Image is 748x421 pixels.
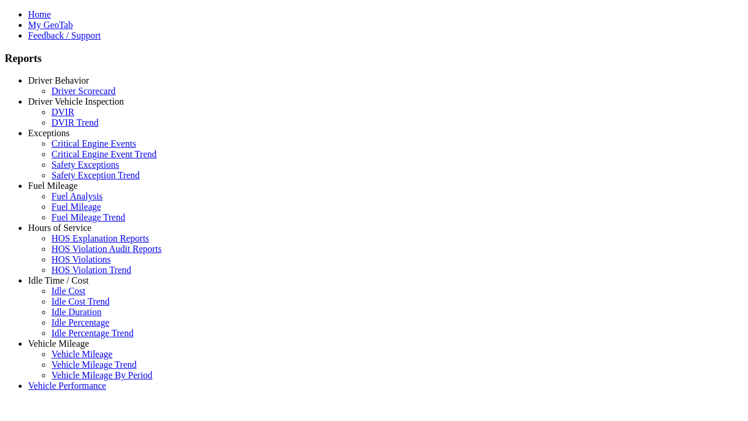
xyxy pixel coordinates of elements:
a: DVIR [51,107,74,117]
a: Idle Time / Cost [28,275,89,285]
a: HOS Violation Audit Reports [51,244,162,254]
a: Idle Cost [51,286,85,296]
a: Fuel Analysis [51,191,103,201]
a: Driver Scorecard [51,86,116,96]
a: Vehicle Mileage By Period [51,370,153,380]
a: Safety Exceptions [51,160,119,170]
a: HOS Explanation Reports [51,233,149,243]
a: Fuel Mileage [28,181,78,191]
a: Safety Exception Trend [51,170,140,180]
h3: Reports [5,52,743,65]
a: Home [28,9,51,19]
a: My GeoTab [28,20,73,30]
a: DVIR Trend [51,118,98,127]
a: Driver Behavior [28,75,89,85]
a: HOS Violations [51,254,110,264]
a: Driver Vehicle Inspection [28,96,124,106]
a: Feedback / Support [28,30,101,40]
a: HOS Violation Trend [51,265,131,275]
a: Fuel Mileage Trend [51,212,125,222]
a: Fuel Mileage [51,202,101,212]
a: Idle Percentage [51,318,109,327]
a: Exceptions [28,128,70,138]
a: Idle Percentage Trend [51,328,133,338]
a: Vehicle Performance [28,381,106,391]
a: Vehicle Mileage [51,349,112,359]
a: Idle Cost Trend [51,296,110,306]
a: Vehicle Mileage [28,339,89,348]
a: Critical Engine Events [51,139,136,149]
a: Hours of Service [28,223,91,233]
a: Vehicle Mileage Trend [51,360,137,370]
a: Critical Engine Event Trend [51,149,157,159]
a: Idle Duration [51,307,102,317]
